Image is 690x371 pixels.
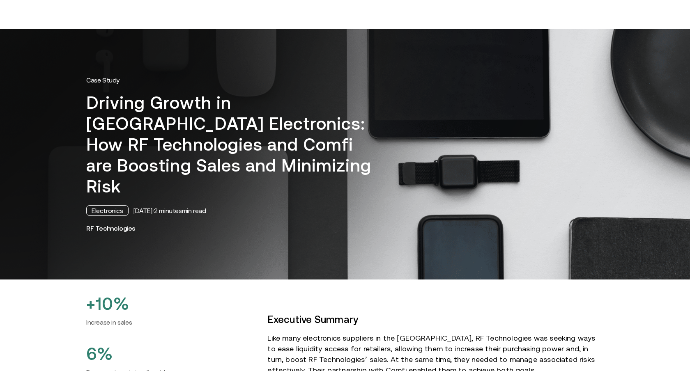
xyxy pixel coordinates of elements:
p: Case Study [86,76,604,84]
div: [DATE] · 2 minutes min read [133,206,206,215]
h1: Driving Growth in [GEOGRAPHIC_DATA] Electronics: How RF Technologies and Comfi are Boosting Sales... [86,92,380,197]
strong: Executive Summary [267,314,358,325]
h3: RF Technologies [86,224,604,232]
h2: +10% [86,293,254,314]
div: Electronics [86,205,129,216]
h2: 6% [86,344,254,364]
h6: Increase in sales [86,317,254,327]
